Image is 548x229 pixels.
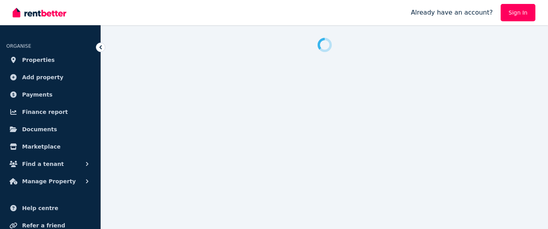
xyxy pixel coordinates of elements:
a: Marketplace [6,139,94,155]
span: Properties [22,55,55,65]
a: Sign In [501,4,535,21]
span: Finance report [22,107,68,117]
a: Documents [6,121,94,137]
a: Properties [6,52,94,68]
span: Find a tenant [22,159,64,169]
span: Help centre [22,203,58,213]
span: Manage Property [22,177,76,186]
a: Add property [6,69,94,85]
img: RentBetter [13,7,66,19]
span: Marketplace [22,142,60,151]
span: Add property [22,73,64,82]
span: Documents [22,125,57,134]
span: Payments [22,90,52,99]
a: Help centre [6,200,94,216]
span: ORGANISE [6,43,31,49]
span: Already have an account? [411,8,493,17]
button: Find a tenant [6,156,94,172]
a: Finance report [6,104,94,120]
a: Payments [6,87,94,102]
button: Manage Property [6,173,94,189]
